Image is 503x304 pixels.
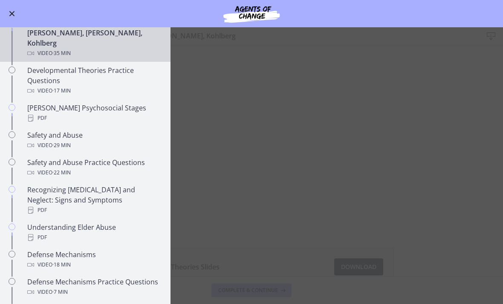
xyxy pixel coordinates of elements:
[27,260,160,270] div: Video
[27,113,160,123] div: PDF
[52,260,71,270] span: · 18 min
[52,140,71,151] span: · 29 min
[7,9,17,19] button: Enable menu
[52,168,71,178] span: · 22 min
[27,232,160,243] div: PDF
[27,249,160,270] div: Defense Mechanisms
[27,17,160,58] div: Developmental Theories: [PERSON_NAME], [PERSON_NAME], Kohlberg
[27,130,160,151] div: Safety and Abuse
[27,185,160,215] div: Recognizing [MEDICAL_DATA] and Neglect: Signs and Symptoms
[27,168,160,178] div: Video
[52,48,71,58] span: · 35 min
[27,205,160,215] div: PDF
[27,103,160,123] div: [PERSON_NAME] Psychosocial Stages
[27,65,160,96] div: Developmental Theories Practice Questions
[27,140,160,151] div: Video
[52,287,68,297] span: · 7 min
[27,48,160,58] div: Video
[52,86,71,96] span: · 17 min
[27,277,160,297] div: Defense Mechanisms Practice Questions
[200,3,303,24] img: Agents of Change
[27,287,160,297] div: Video
[27,86,160,96] div: Video
[27,157,160,178] div: Safety and Abuse Practice Questions
[27,222,160,243] div: Understanding Elder Abuse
